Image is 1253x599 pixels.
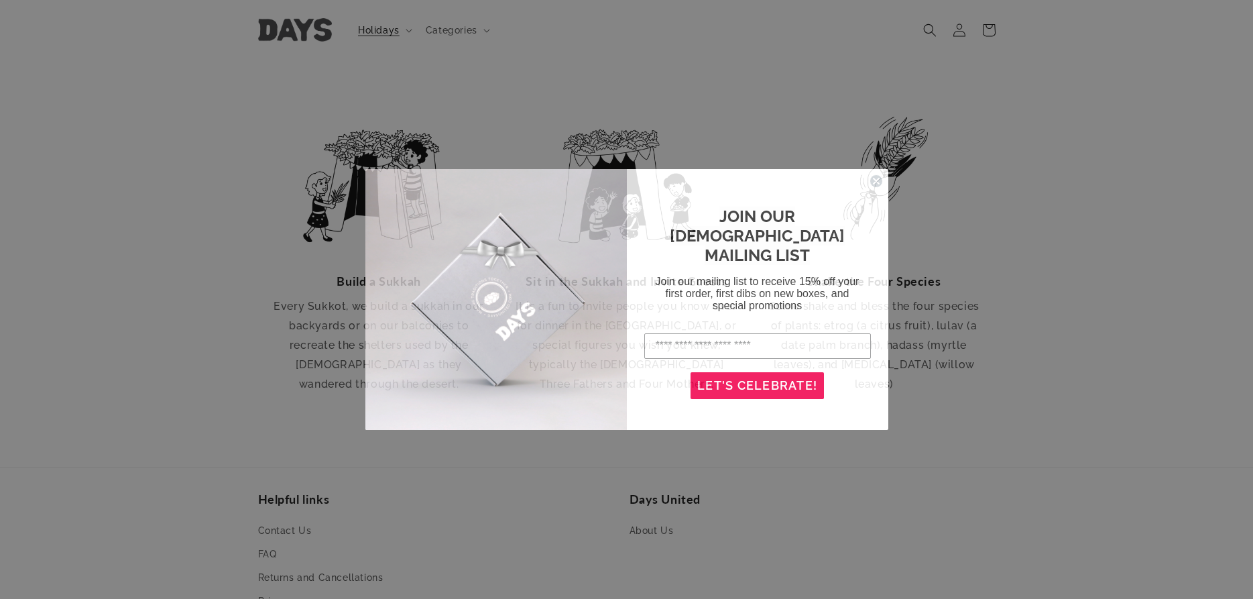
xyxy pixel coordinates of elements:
[691,372,824,399] button: LET'S CELEBRATE!
[644,333,871,359] input: Enter your email address
[670,207,845,265] span: JOIN OUR [DEMOGRAPHIC_DATA] MAILING LIST
[365,169,627,431] img: d3790c2f-0e0c-4c72-ba1e-9ed984504164.jpeg
[656,276,859,311] span: Join our mailing list to receive 15% off your first order, first dibs on new boxes, and special p...
[870,174,883,188] button: Close dialog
